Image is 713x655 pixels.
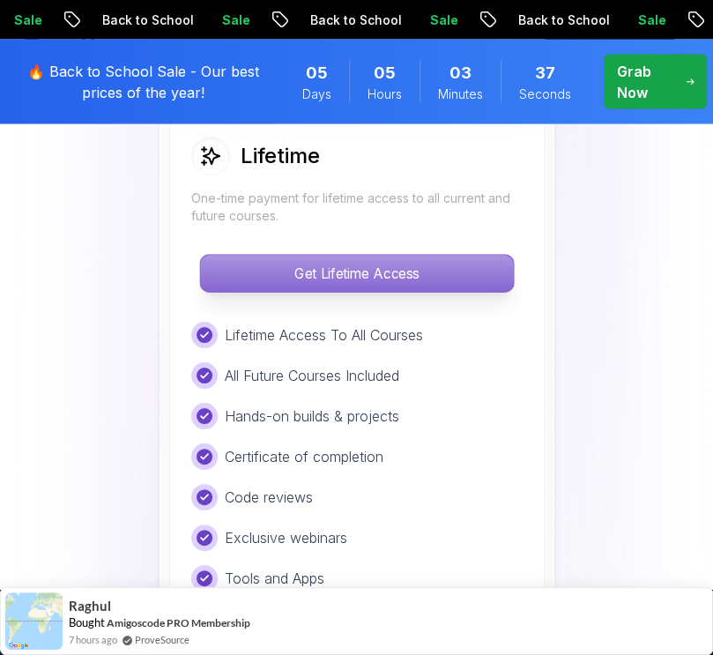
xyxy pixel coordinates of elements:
[225,487,313,508] p: Code reviews
[225,365,399,386] p: All Future Courses Included
[225,324,423,346] p: Lifetime Access To All Courses
[302,86,331,103] span: Days
[374,61,396,86] span: 5 Hours
[368,86,402,103] span: Hours
[306,61,328,86] span: 5 Days
[191,264,523,282] a: Get Lifetime Access
[438,86,483,103] span: Minutes
[617,61,671,103] p: Grab Now
[5,592,63,650] img: provesource social proof notification image
[200,255,513,292] p: Get Lifetime Access
[225,568,324,589] p: Tools and Apps
[610,11,666,29] p: Sale
[69,615,105,629] span: Bought
[107,616,250,629] a: Amigoscode PRO Membership
[282,11,402,29] p: Back to School
[11,61,276,103] p: 🔥 Back to School Sale - Our best prices of the year!
[225,527,347,548] p: Exclusive webinars
[199,254,514,293] button: Get Lifetime Access
[225,446,383,467] p: Certificate of completion
[449,61,472,86] span: 3 Minutes
[69,632,117,647] span: 7 hours ago
[519,86,571,103] span: Seconds
[69,599,111,614] span: Raghul
[225,406,399,427] p: Hands-on builds & projects
[194,11,250,29] p: Sale
[241,142,320,170] h2: Lifetime
[74,11,194,29] p: Back to School
[135,632,189,647] a: ProveSource
[490,11,610,29] p: Back to School
[402,11,458,29] p: Sale
[191,190,523,225] p: One-time payment for lifetime access to all current and future courses.
[535,61,555,86] span: 37 Seconds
